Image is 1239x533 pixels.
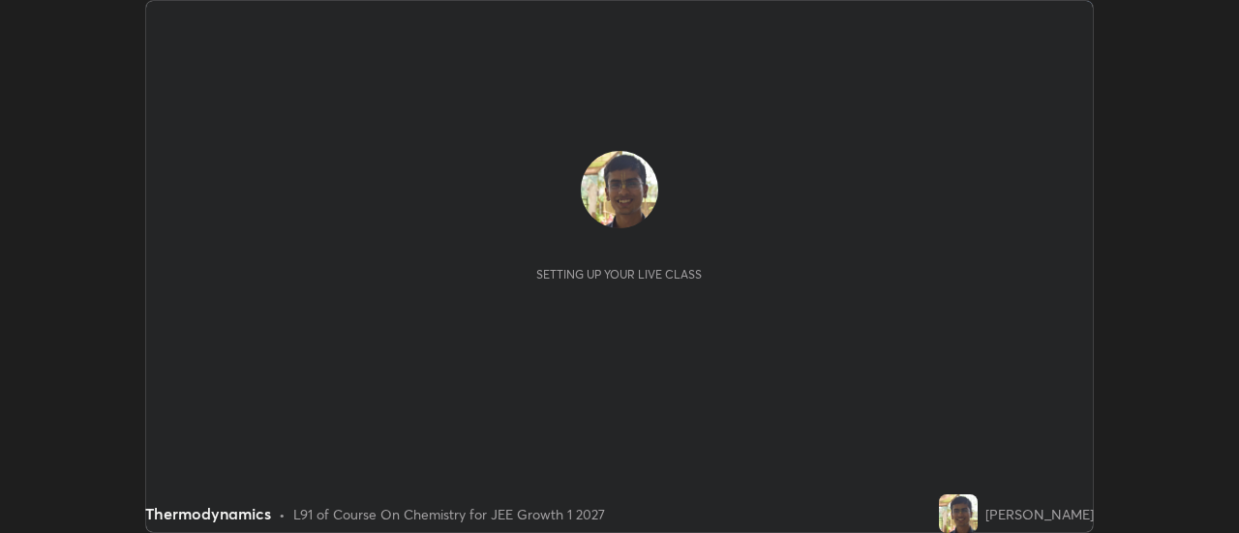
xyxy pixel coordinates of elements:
img: fba4d28887b045a8b942f0c1c28c138a.jpg [939,494,978,533]
div: • [279,504,286,524]
img: fba4d28887b045a8b942f0c1c28c138a.jpg [581,151,658,228]
div: L91 of Course On Chemistry for JEE Growth 1 2027 [293,504,605,524]
div: [PERSON_NAME] [985,504,1094,524]
div: Thermodynamics [145,502,271,525]
div: Setting up your live class [536,267,702,281]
